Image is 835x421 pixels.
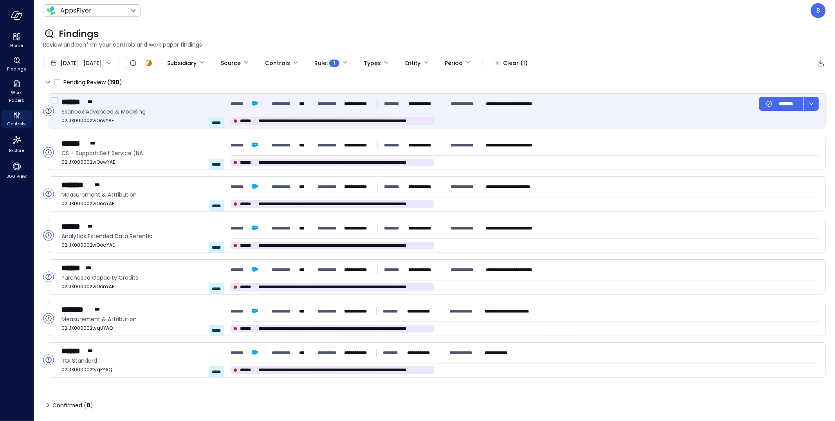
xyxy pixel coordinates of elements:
[43,147,54,158] div: Open
[43,354,54,365] div: Open
[445,56,463,70] div: Period
[43,271,54,282] div: Open
[61,117,218,125] span: 02iJX000002wOovYAE
[61,356,218,365] span: ROI Standard
[221,56,241,70] div: Source
[61,149,218,157] span: CS + Support: Self Service (NA -
[489,56,534,70] button: Clear (1)
[2,78,32,105] div: Work Papers
[110,78,119,86] span: 190
[2,55,32,74] div: Findings
[107,78,122,87] div: ( )
[46,6,56,15] img: Icon
[43,188,54,199] div: Open
[63,76,122,89] span: Pending Review
[144,58,153,68] div: In Progress
[61,283,218,291] span: 02iJX000002wOonYAE
[816,58,826,68] div: Export to CSV
[265,56,290,70] div: Controls
[61,366,218,374] span: 02iJX000002tyqPYAQ
[61,190,218,199] span: Measurement & Attribution
[61,241,218,249] span: 02iJX000002wOoqYAE
[87,401,90,409] span: 0
[2,110,32,128] div: Controls
[5,89,29,104] span: Work Papers
[59,28,99,40] span: Findings
[405,56,420,70] div: Entity
[61,273,218,282] span: Purchased Capacity Credits
[2,160,32,181] div: 360 View
[61,200,218,208] span: 02iJX000002wOooYAE
[503,58,528,68] div: Clear (1)
[60,6,92,15] p: AppsFlyer
[61,107,218,116] span: Skanbox Advanced & Modeling
[10,42,23,49] span: Home
[7,120,26,128] span: Controls
[167,56,197,70] div: Subsidiary
[61,315,218,323] span: Measurement & Attribution
[7,172,27,180] span: 360 View
[84,401,93,410] div: ( )
[43,105,54,116] div: Open
[364,56,381,70] div: Types
[816,6,820,15] p: B
[43,40,826,49] span: Review and confirm your controls and work paper findings
[314,56,339,70] div: Rule :
[9,146,24,154] span: Explore
[811,3,826,18] div: Boaz
[43,313,54,324] div: Open
[7,65,26,73] span: Findings
[2,133,32,155] div: Explore
[61,324,218,332] span: 02iJX000002tyqUYAQ
[43,230,54,241] div: Open
[803,97,819,111] button: dropdown-icon-button
[759,97,819,111] div: Button group with a nested menu
[61,59,79,67] span: [DATE]
[2,31,32,50] div: Home
[128,58,138,68] div: Open
[61,232,218,240] span: Analytics Extended Data Retentio
[52,399,93,412] span: Confirmed
[61,158,218,166] span: 02iJX000002wOowYAE
[334,59,335,67] span: 1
